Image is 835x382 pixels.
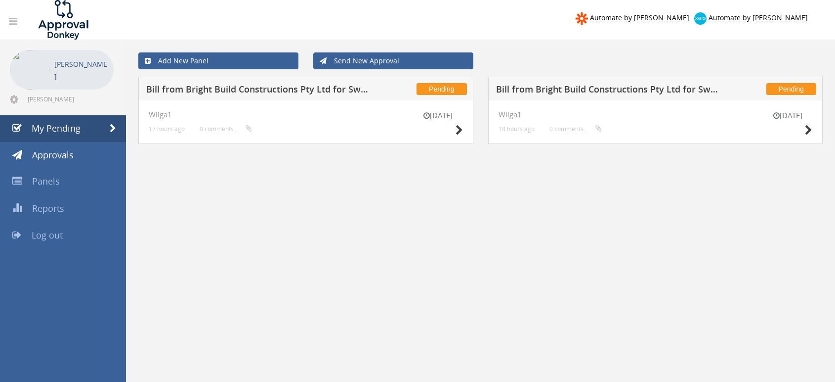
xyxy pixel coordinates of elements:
[149,110,463,119] h4: Wilga1
[313,52,473,69] a: Send New Approval
[694,12,707,25] img: xero-logo.png
[763,110,812,121] small: [DATE]
[200,125,252,133] small: 0 comments...
[549,125,602,133] small: 0 comments...
[146,85,370,97] h5: Bill from Bright Build Constructions Pty Ltd for Swadlings Timber & Hardware
[138,52,298,69] a: Add New Panel
[499,125,535,133] small: 18 hours ago
[32,202,64,214] span: Reports
[417,83,466,95] span: Pending
[54,58,109,83] p: [PERSON_NAME]
[32,175,60,187] span: Panels
[590,13,689,22] span: Automate by [PERSON_NAME]
[499,110,813,119] h4: Wilga1
[32,122,81,134] span: My Pending
[149,125,185,133] small: 17 hours ago
[32,149,74,161] span: Approvals
[709,13,808,22] span: Automate by [PERSON_NAME]
[766,83,816,95] span: Pending
[576,12,588,25] img: zapier-logomark.png
[32,229,63,241] span: Log out
[414,110,463,121] small: [DATE]
[496,85,719,97] h5: Bill from Bright Build Constructions Pty Ltd for Swadlings Timber & Hardware
[28,95,112,103] span: [PERSON_NAME][EMAIL_ADDRESS][DOMAIN_NAME]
